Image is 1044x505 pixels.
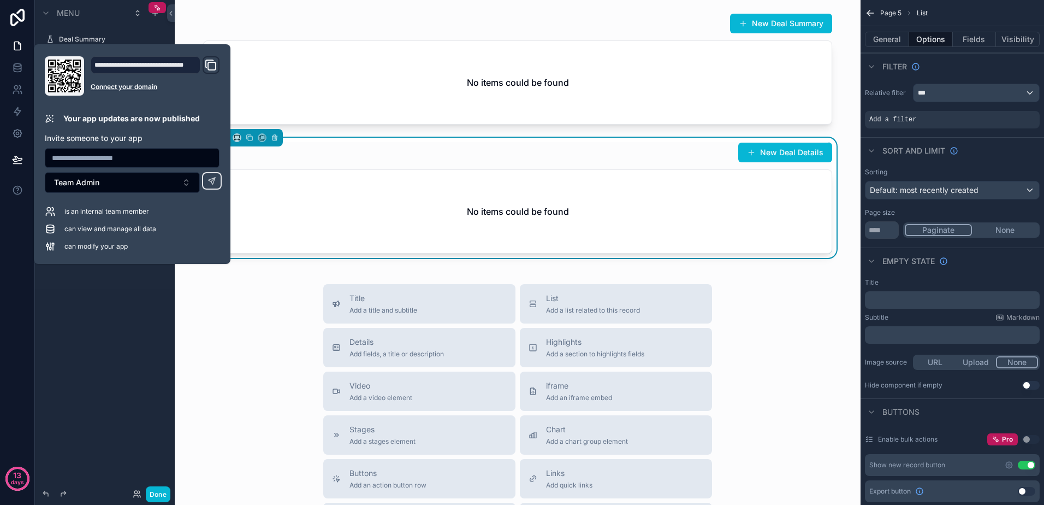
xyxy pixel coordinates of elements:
[520,372,712,411] button: iframeAdd an iframe embed
[349,394,412,402] span: Add a video element
[915,356,956,368] button: URL
[63,113,200,124] p: Your app updates are now published
[13,470,21,481] p: 13
[91,56,220,96] div: Domain and Custom Link
[323,372,515,411] button: VideoAdd a video element
[865,168,887,177] label: Sorting
[869,115,916,124] span: Add a filter
[1006,313,1040,322] span: Markdown
[146,486,170,502] button: Done
[323,328,515,367] button: DetailsAdd fields, a title or description
[882,407,920,418] span: Buttons
[865,358,909,367] label: Image source
[349,481,426,490] span: Add an action button row
[869,487,911,496] span: Export button
[64,207,149,216] span: is an internal team member
[64,225,156,233] span: can view and manage all data
[546,293,640,304] span: List
[865,208,895,217] label: Page size
[1002,435,1013,444] span: Pro
[905,224,972,236] button: Paginate
[880,9,901,17] span: Page 5
[865,32,909,47] button: General
[520,328,712,367] button: HighlightsAdd a section to highlights fields
[546,424,628,435] span: Chart
[882,61,907,72] span: Filter
[869,461,945,469] div: Show new record button
[878,435,938,444] label: Enable bulk actions
[956,356,996,368] button: Upload
[349,437,416,446] span: Add a stages element
[909,32,953,47] button: Options
[91,83,220,91] a: Connect your domain
[865,181,1040,199] button: Default: most recently created
[520,459,712,498] button: LinksAdd quick links
[323,415,515,455] button: StagesAdd a stages element
[349,293,417,304] span: Title
[546,437,628,446] span: Add a chart group element
[882,256,935,267] span: Empty state
[546,468,592,479] span: Links
[738,143,832,162] button: New Deal Details
[59,35,166,44] label: Deal Summary
[54,177,99,188] span: Team Admin
[865,381,942,390] div: Hide component if empty
[996,356,1038,368] button: None
[865,291,1040,309] div: scrollable content
[323,284,515,324] button: TitleAdd a title and subtitle
[45,133,220,144] p: Invite someone to your app
[865,326,1040,344] div: scrollable content
[57,8,80,19] span: Menu
[882,145,945,156] span: Sort And Limit
[995,313,1040,322] a: Markdown
[349,468,426,479] span: Buttons
[865,89,909,97] label: Relative filter
[45,172,200,193] button: Select Button
[546,350,644,359] span: Add a section to highlights fields
[64,242,128,251] span: can modify your app
[323,459,515,498] button: ButtonsAdd an action button row
[467,205,569,218] h2: No items could be found
[11,474,24,490] p: days
[546,394,612,402] span: Add an iframe embed
[865,313,888,322] label: Subtitle
[520,415,712,455] button: ChartAdd a chart group element
[546,306,640,315] span: Add a list related to this record
[953,32,996,47] button: Fields
[349,306,417,315] span: Add a title and subtitle
[349,424,416,435] span: Stages
[546,481,592,490] span: Add quick links
[546,337,644,348] span: Highlights
[520,284,712,324] button: ListAdd a list related to this record
[870,185,978,195] span: Default: most recently created
[349,337,444,348] span: Details
[865,278,879,287] label: Title
[917,9,928,17] span: List
[349,380,412,391] span: Video
[996,32,1040,47] button: Visibility
[972,224,1038,236] button: None
[349,350,444,359] span: Add fields, a title or description
[546,380,612,391] span: iframe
